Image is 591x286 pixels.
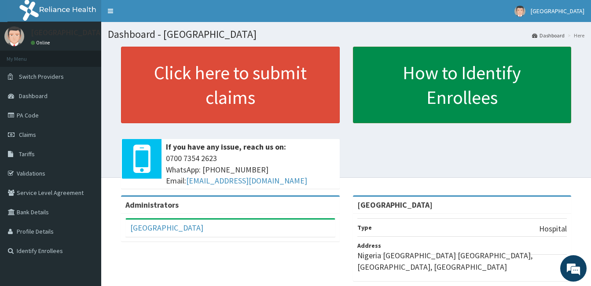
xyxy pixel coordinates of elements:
[357,224,372,231] b: Type
[186,176,307,186] a: [EMAIL_ADDRESS][DOMAIN_NAME]
[4,26,24,46] img: User Image
[4,192,168,223] textarea: Type your message and hit 'Enter'
[144,4,165,26] div: Minimize live chat window
[125,200,179,210] b: Administrators
[539,223,567,235] p: Hospital
[108,29,584,40] h1: Dashboard - [GEOGRAPHIC_DATA]
[166,142,286,152] b: If you have any issue, reach us on:
[531,7,584,15] span: [GEOGRAPHIC_DATA]
[19,150,35,158] span: Tariffs
[121,47,340,123] a: Click here to submit claims
[166,153,335,187] span: 0700 7354 2623 WhatsApp: [PHONE_NUMBER] Email:
[357,242,381,249] b: Address
[532,32,565,39] a: Dashboard
[353,47,572,123] a: How to Identify Enrollees
[31,40,52,46] a: Online
[357,250,567,272] p: Nigeria [GEOGRAPHIC_DATA] [GEOGRAPHIC_DATA], [GEOGRAPHIC_DATA], [GEOGRAPHIC_DATA]
[19,92,48,100] span: Dashboard
[19,131,36,139] span: Claims
[514,6,525,17] img: User Image
[19,73,64,81] span: Switch Providers
[31,29,103,37] p: [GEOGRAPHIC_DATA]
[51,87,121,176] span: We're online!
[357,200,433,210] strong: [GEOGRAPHIC_DATA]
[46,49,148,61] div: Chat with us now
[16,44,36,66] img: d_794563401_company_1708531726252_794563401
[565,32,584,39] li: Here
[130,223,203,233] a: [GEOGRAPHIC_DATA]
